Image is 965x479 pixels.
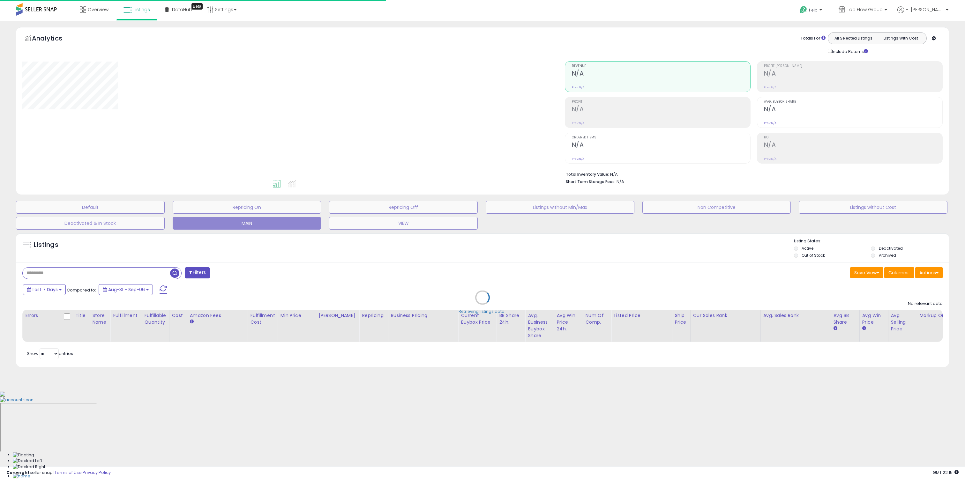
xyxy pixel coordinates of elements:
button: Repricing Off [329,201,478,214]
span: Revenue [572,64,750,68]
div: Include Returns [823,48,876,55]
b: Short Term Storage Fees: [566,179,616,184]
li: N/A [566,170,938,178]
span: Listings [133,6,150,13]
img: Docked Right [13,464,45,470]
img: Floating [13,452,34,458]
button: VIEW [329,217,478,230]
div: Totals For [801,35,826,41]
h2: N/A [764,141,942,150]
span: ROI [764,136,942,139]
button: Repricing On [173,201,321,214]
small: Prev: N/A [572,85,584,89]
button: Default [16,201,165,214]
button: Listings without Cost [799,201,947,214]
span: Profit [572,100,750,104]
h2: N/A [764,106,942,114]
span: Hi [PERSON_NAME] [906,6,944,13]
button: MAIN [173,217,321,230]
a: Hi [PERSON_NAME] [897,6,948,21]
span: DataHub [172,6,192,13]
div: Tooltip anchor [191,3,203,10]
h2: N/A [572,141,750,150]
span: Help [809,7,818,13]
span: Profit [PERSON_NAME] [764,64,942,68]
span: Avg. Buybox Share [764,100,942,104]
img: Docked Left [13,458,42,464]
button: Non Competitive [642,201,791,214]
span: N/A [617,179,624,185]
b: Total Inventory Value: [566,172,609,177]
small: Prev: N/A [572,157,584,161]
button: Listings without Min/Max [486,201,634,214]
small: Prev: N/A [764,85,776,89]
button: Listings With Cost [877,34,924,42]
button: Deactivated & In Stock [16,217,165,230]
div: Retrieving listings data.. [459,309,506,314]
i: Get Help [799,6,807,14]
a: Help [795,1,828,21]
span: Top Flow Group [847,6,883,13]
small: Prev: N/A [764,157,776,161]
small: Prev: N/A [764,121,776,125]
small: Prev: N/A [572,121,584,125]
span: Overview [88,6,108,13]
h2: N/A [572,106,750,114]
h5: Analytics [32,34,75,44]
h2: N/A [764,70,942,78]
button: All Selected Listings [830,34,877,42]
span: Ordered Items [572,136,750,139]
h2: N/A [572,70,750,78]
